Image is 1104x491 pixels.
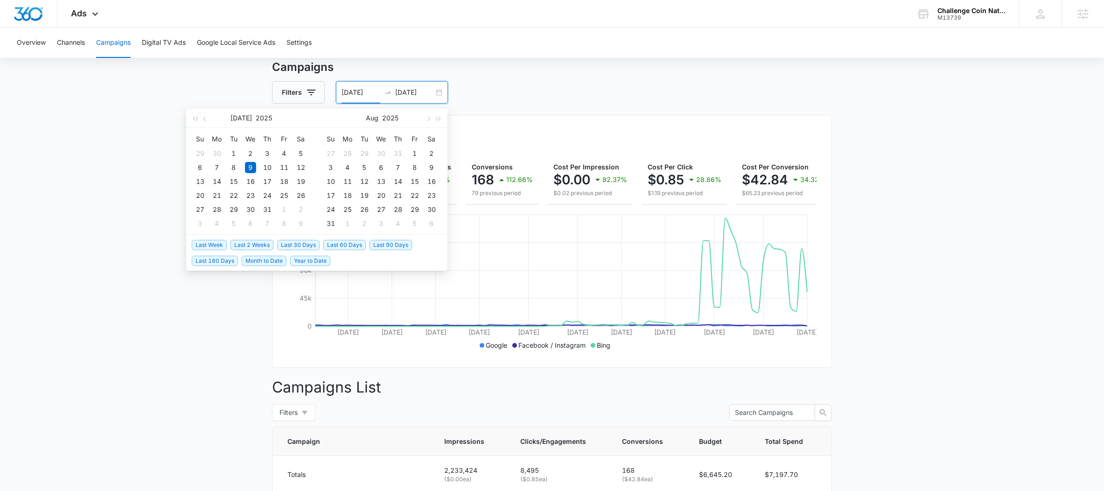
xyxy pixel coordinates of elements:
div: 24 [262,190,273,201]
div: 10 [325,176,336,187]
td: 2025-08-16 [423,175,440,189]
p: ( $0.00 ea) [444,475,498,484]
button: 2025 [256,109,273,127]
p: 34.32% [800,176,825,183]
button: Filters [272,81,325,104]
div: 3 [376,218,387,229]
td: 2025-08-11 [339,175,356,189]
td: 2025-07-08 [225,161,242,175]
div: 4 [392,218,404,229]
td: 2025-07-01 [225,147,242,161]
th: Th [259,132,276,147]
span: Clicks/Engagements [520,436,586,446]
div: 2 [359,218,370,229]
td: 2025-08-15 [406,175,423,189]
td: 2025-08-27 [373,203,390,217]
p: Bing [597,340,611,350]
td: 2025-08-01 [406,147,423,161]
div: 1 [228,148,239,159]
td: 2025-07-31 [259,203,276,217]
span: to [384,89,391,96]
div: 24 [325,204,336,215]
td: 2025-08-30 [423,203,440,217]
td: 2025-08-29 [406,203,423,217]
div: 18 [342,190,353,201]
td: 2025-08-17 [322,189,339,203]
div: 7 [211,162,223,173]
td: 2025-07-09 [242,161,259,175]
div: 16 [245,176,256,187]
div: 14 [392,176,404,187]
div: 5 [295,148,307,159]
div: 6 [376,162,387,173]
div: 9 [295,218,307,229]
p: 168 [472,172,494,187]
button: Overview [17,28,46,58]
tspan: [DATE] [381,328,403,336]
td: 2025-06-30 [209,147,225,161]
div: 18 [279,176,290,187]
div: 8 [409,162,420,173]
div: 29 [228,204,239,215]
button: Aug [366,109,378,127]
div: 11 [342,176,353,187]
td: 2025-08-08 [276,217,293,231]
div: account id [937,14,1006,21]
td: 2025-08-03 [322,161,339,175]
td: 2025-08-26 [356,203,373,217]
div: 28 [342,148,353,159]
td: 2025-07-24 [259,189,276,203]
div: 4 [211,218,223,229]
p: 82.37% [602,176,627,183]
p: 8,495 [520,465,600,475]
td: 2025-08-01 [276,203,293,217]
span: Cost Per Click [648,163,693,171]
td: 2025-07-23 [242,189,259,203]
div: 29 [195,148,206,159]
div: 31 [262,204,273,215]
td: 2025-07-12 [293,161,309,175]
tspan: [DATE] [753,328,774,336]
span: swap-right [384,89,391,96]
div: 1 [342,218,353,229]
td: 2025-06-29 [192,147,209,161]
div: 26 [359,204,370,215]
div: 30 [426,204,437,215]
div: 1 [409,148,420,159]
span: Last 180 Days [192,256,238,266]
td: 2025-07-30 [373,147,390,161]
p: 168 [622,465,677,475]
td: 2025-08-13 [373,175,390,189]
p: $0.02 previous period [553,189,627,197]
td: 2025-07-28 [339,147,356,161]
div: 25 [342,204,353,215]
div: 27 [195,204,206,215]
td: 2025-07-07 [209,161,225,175]
span: Campaign [287,436,408,446]
div: 12 [295,162,307,173]
div: 5 [359,162,370,173]
div: Totals [287,470,422,479]
span: Ads [71,8,87,18]
td: 2025-08-21 [390,189,406,203]
tspan: 45k [300,294,312,302]
div: 13 [376,176,387,187]
button: Settings [286,28,312,58]
th: Tu [225,132,242,147]
div: 30 [245,204,256,215]
td: 2025-07-25 [276,189,293,203]
span: Conversions [622,436,663,446]
input: Start date [342,87,380,98]
div: 29 [359,148,370,159]
div: 11 [279,162,290,173]
div: 2 [295,204,307,215]
td: 2025-09-05 [406,217,423,231]
span: Last 60 Days [323,240,366,250]
div: 4 [279,148,290,159]
td: 2025-08-03 [192,217,209,231]
span: Last 90 Days [370,240,412,250]
div: 28 [211,204,223,215]
td: 2025-07-14 [209,175,225,189]
p: $6,645.20 [699,470,742,479]
td: 2025-09-01 [339,217,356,231]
